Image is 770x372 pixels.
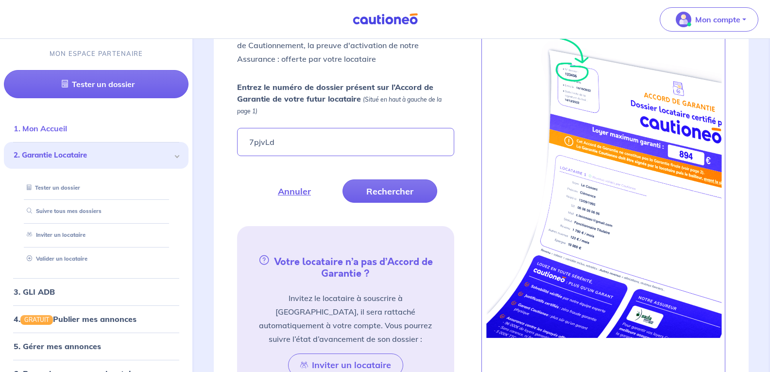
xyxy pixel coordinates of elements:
a: 5. Gérer mes annonces [14,341,101,351]
img: Cautioneo [349,13,422,25]
div: 2. Garantie Locataire [4,142,188,169]
button: Rechercher [342,179,437,203]
div: 4.GRATUITPublier mes annonces [4,309,188,328]
em: (Situé en haut à gauche de la page 1) [237,96,442,115]
a: Tester un dossier [23,184,80,191]
p: MON ESPACE PARTENAIRE [50,49,143,58]
div: 5. Gérer mes annonces [4,337,188,356]
button: illu_account_valid_menu.svgMon compte [660,7,758,32]
div: 3. GLI ADB [4,282,188,301]
a: 3. GLI ADB [14,286,55,296]
div: Inviter un locataire [16,227,177,243]
div: Valider un locataire [16,251,177,267]
img: illu_account_valid_menu.svg [676,12,691,27]
div: Tester un dossier [16,179,177,195]
span: 2. Garantie Locataire [14,150,171,161]
h5: Votre locataire n’a pas d’Accord de Garantie ? [241,253,450,280]
div: 1. Mon Accueil [4,119,188,138]
input: Ex : 453678 [237,128,454,156]
strong: Entrez le numéro de dossier présent sur l’Accord de Garantie de votre futur locataire [237,82,433,104]
img: certificate-new.png [484,1,722,338]
a: Tester un dossier [4,70,188,98]
a: 4.GRATUITPublier mes annonces [14,314,137,323]
div: Suivre tous mes dossiers [16,203,177,219]
p: Mon compte [695,14,740,25]
button: Annuler [254,179,335,203]
a: Valider un locataire [23,255,87,262]
a: Suivre tous mes dossiers [23,208,102,214]
p: Invitez le locataire à souscrire à [GEOGRAPHIC_DATA], il sera rattaché automatiquement à votre co... [249,291,442,346]
a: 1. Mon Accueil [14,124,67,133]
a: Inviter un locataire [23,231,86,238]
